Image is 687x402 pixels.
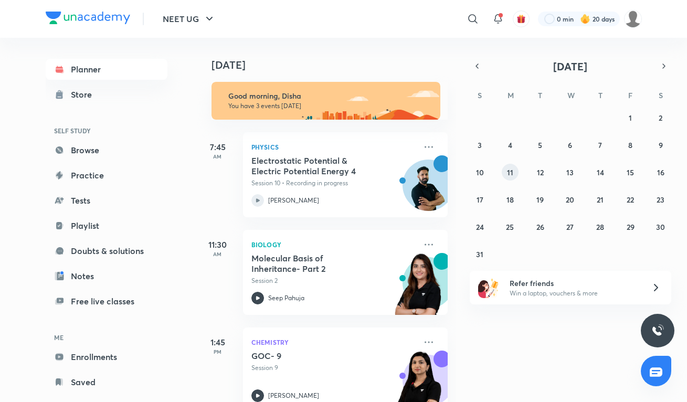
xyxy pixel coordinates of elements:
[477,195,483,205] abbr: August 17, 2025
[622,136,639,153] button: August 8, 2025
[622,218,639,235] button: August 29, 2025
[502,191,519,208] button: August 18, 2025
[228,102,431,110] p: You have 3 events [DATE]
[538,140,542,150] abbr: August 5, 2025
[251,178,416,188] p: Session 10 • Recording in progress
[659,113,662,123] abbr: August 2, 2025
[478,277,499,298] img: referral
[536,195,544,205] abbr: August 19, 2025
[592,191,609,208] button: August 21, 2025
[46,346,167,367] a: Enrollments
[659,90,663,100] abbr: Saturday
[46,12,130,27] a: Company Logo
[598,90,603,100] abbr: Thursday
[476,167,484,177] abbr: August 10, 2025
[390,253,448,325] img: unacademy
[46,329,167,346] h6: ME
[627,222,635,232] abbr: August 29, 2025
[502,164,519,181] button: August 11, 2025
[537,167,544,177] abbr: August 12, 2025
[471,246,488,262] button: August 31, 2025
[197,251,239,257] p: AM
[197,153,239,160] p: AM
[510,278,639,289] h6: Refer friends
[568,140,572,150] abbr: August 6, 2025
[71,88,98,101] div: Store
[657,195,664,205] abbr: August 23, 2025
[507,167,513,177] abbr: August 11, 2025
[46,291,167,312] a: Free live classes
[536,222,544,232] abbr: August 26, 2025
[627,195,634,205] abbr: August 22, 2025
[46,372,167,393] a: Saved
[629,113,632,123] abbr: August 1, 2025
[532,218,548,235] button: August 26, 2025
[484,59,657,73] button: [DATE]
[508,140,512,150] abbr: August 4, 2025
[656,222,665,232] abbr: August 30, 2025
[251,141,416,153] p: Physics
[471,136,488,153] button: August 3, 2025
[46,122,167,140] h6: SELF STUDY
[627,167,634,177] abbr: August 15, 2025
[228,91,431,101] h6: Good morning, Disha
[251,155,382,176] h5: Electrostatic Potential & Electric Potential Energy 4
[46,165,167,186] a: Practice
[197,238,239,251] h5: 11:30
[659,140,663,150] abbr: August 9, 2025
[562,218,578,235] button: August 27, 2025
[652,109,669,126] button: August 2, 2025
[251,363,416,373] p: Session 9
[510,289,639,298] p: Win a laptop, vouchers & more
[652,164,669,181] button: August 16, 2025
[624,10,642,28] img: Disha C
[532,164,548,181] button: August 12, 2025
[652,191,669,208] button: August 23, 2025
[567,90,575,100] abbr: Wednesday
[156,8,222,29] button: NEET UG
[46,240,167,261] a: Doubts & solutions
[532,136,548,153] button: August 5, 2025
[652,218,669,235] button: August 30, 2025
[268,391,319,400] p: [PERSON_NAME]
[46,266,167,287] a: Notes
[506,195,514,205] abbr: August 18, 2025
[566,222,574,232] abbr: August 27, 2025
[652,136,669,153] button: August 9, 2025
[592,164,609,181] button: August 14, 2025
[562,136,578,153] button: August 6, 2025
[566,167,574,177] abbr: August 13, 2025
[628,140,632,150] abbr: August 8, 2025
[46,140,167,161] a: Browse
[251,336,416,348] p: Chemistry
[197,336,239,348] h5: 1:45
[471,191,488,208] button: August 17, 2025
[532,191,548,208] button: August 19, 2025
[538,90,542,100] abbr: Tuesday
[251,253,382,274] h5: Molecular Basis of Inheritance- Part 2
[598,140,602,150] abbr: August 7, 2025
[597,195,604,205] abbr: August 21, 2025
[516,14,526,24] img: avatar
[553,59,587,73] span: [DATE]
[478,140,482,150] abbr: August 3, 2025
[251,238,416,251] p: Biology
[628,90,632,100] abbr: Friday
[597,167,604,177] abbr: August 14, 2025
[657,167,664,177] abbr: August 16, 2025
[622,191,639,208] button: August 22, 2025
[596,222,604,232] abbr: August 28, 2025
[622,109,639,126] button: August 1, 2025
[651,324,664,337] img: ttu
[46,59,167,80] a: Planner
[403,165,453,216] img: Avatar
[46,190,167,211] a: Tests
[212,59,458,71] h4: [DATE]
[251,276,416,285] p: Session 2
[562,191,578,208] button: August 20, 2025
[471,218,488,235] button: August 24, 2025
[46,12,130,24] img: Company Logo
[502,218,519,235] button: August 25, 2025
[592,218,609,235] button: August 28, 2025
[46,84,167,105] a: Store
